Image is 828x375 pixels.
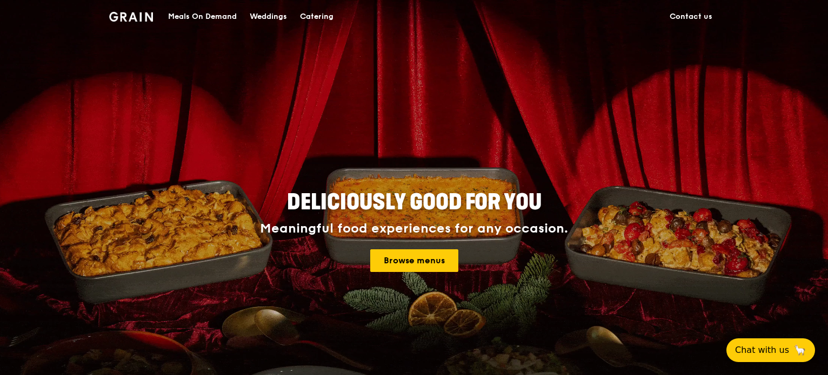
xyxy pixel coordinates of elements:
span: Deliciously good for you [287,189,542,215]
a: Browse menus [370,249,458,272]
span: Chat with us [735,344,789,357]
a: Catering [293,1,340,33]
div: Meals On Demand [168,1,237,33]
a: Contact us [663,1,719,33]
div: Meaningful food experiences for any occasion. [219,221,609,236]
span: 🦙 [793,344,806,357]
a: Weddings [243,1,293,33]
img: Grain [109,12,153,22]
div: Catering [300,1,333,33]
div: Weddings [250,1,287,33]
button: Chat with us🦙 [726,338,815,362]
